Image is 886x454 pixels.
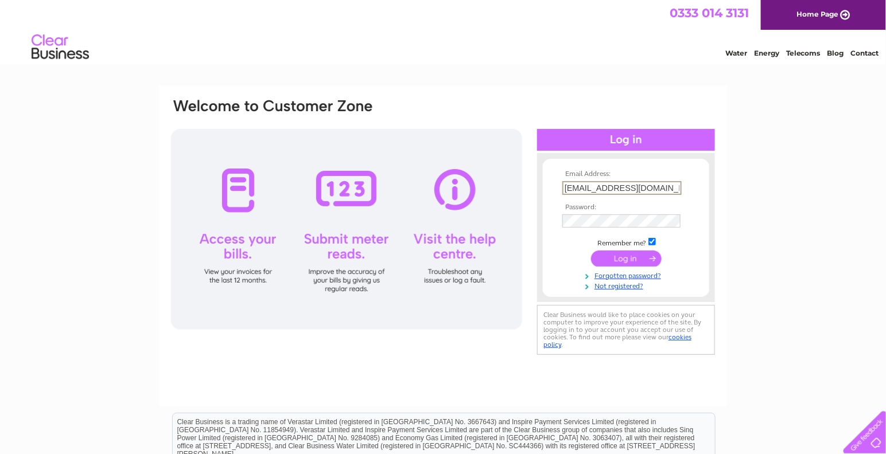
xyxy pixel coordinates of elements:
[559,203,693,212] th: Password:
[562,280,693,291] a: Not registered?
[559,170,693,178] th: Email Address:
[543,333,691,349] a: cookies policy
[827,49,844,57] a: Blog
[173,6,715,56] div: Clear Business is a trading name of Verastar Limited (registered in [GEOGRAPHIC_DATA] No. 3667643...
[670,6,749,20] a: 0333 014 3131
[31,30,90,65] img: logo.png
[537,305,715,355] div: Clear Business would like to place cookies on your computer to improve your experience of the sit...
[725,49,747,57] a: Water
[851,49,879,57] a: Contact
[562,269,693,280] a: Forgotten password?
[559,236,693,248] td: Remember me?
[786,49,821,57] a: Telecoms
[754,49,779,57] a: Energy
[591,251,662,267] input: Submit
